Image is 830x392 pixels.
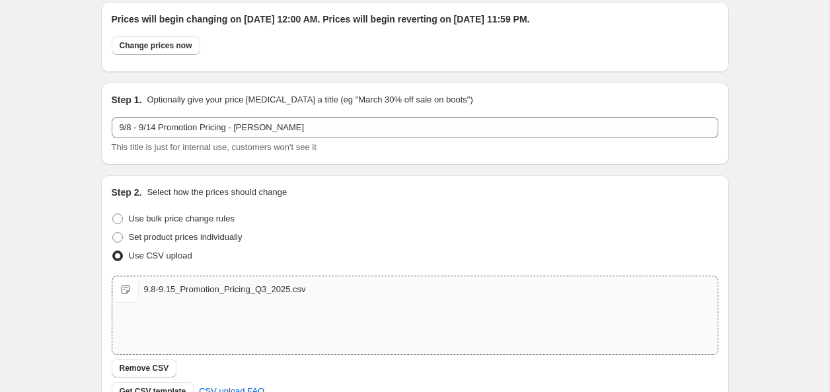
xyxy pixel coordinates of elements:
[147,93,472,106] p: Optionally give your price [MEDICAL_DATA] a title (eg "March 30% off sale on boots")
[112,186,142,199] h2: Step 2.
[112,142,317,152] span: This title is just for internal use, customers won't see it
[112,117,718,138] input: 30% off holiday sale
[112,93,142,106] h2: Step 1.
[112,36,200,55] button: Change prices now
[112,359,177,377] button: Remove CSV
[120,40,192,51] span: Change prices now
[129,232,243,242] span: Set product prices individually
[112,13,718,26] h2: Prices will begin changing on [DATE] 12:00 AM. Prices will begin reverting on [DATE] 11:59 PM.
[129,251,192,260] span: Use CSV upload
[144,283,306,296] div: 9.8-9.15_Promotion_Pricing_Q3_2025.csv
[129,214,235,223] span: Use bulk price change rules
[147,186,287,199] p: Select how the prices should change
[120,363,169,373] span: Remove CSV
